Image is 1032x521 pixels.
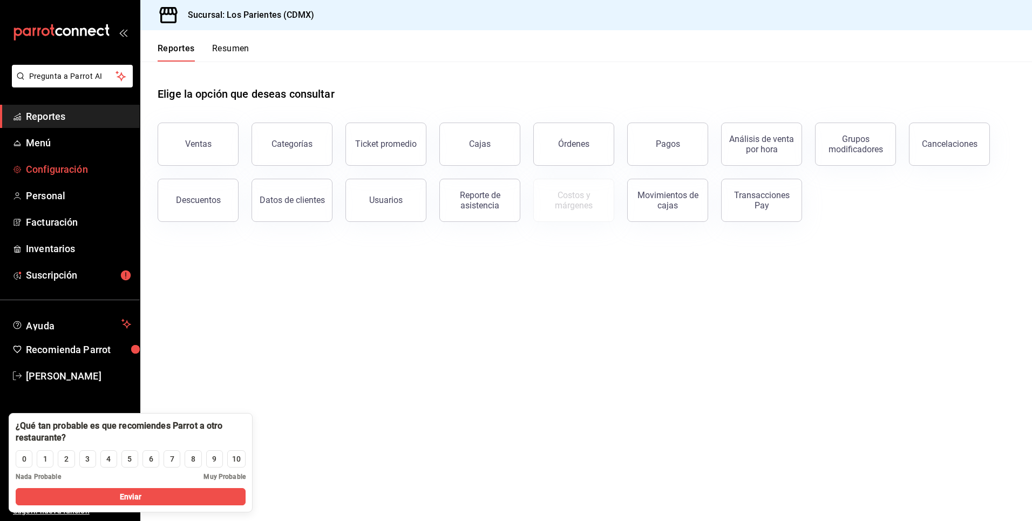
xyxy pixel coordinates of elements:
[22,454,26,465] div: 0
[656,139,680,149] div: Pagos
[26,109,131,124] span: Reportes
[355,139,417,149] div: Ticket promedio
[176,195,221,205] div: Descuentos
[100,450,117,468] button: 4
[191,454,195,465] div: 8
[158,86,335,102] h1: Elige la opción que deseas consultar
[252,179,332,222] button: Datos de clientes
[158,43,249,62] div: navigation tabs
[16,488,246,505] button: Enviar
[206,450,223,468] button: 9
[627,179,708,222] button: Movimientos de cajas
[446,190,513,211] div: Reporte de asistencia
[26,241,131,256] span: Inventarios
[558,139,589,149] div: Órdenes
[170,454,174,465] div: 7
[203,472,246,482] span: Muy Probable
[58,450,74,468] button: 2
[822,134,889,154] div: Grupos modificadores
[439,123,520,166] a: Cajas
[533,179,614,222] button: Contrata inventarios para ver este reporte
[721,123,802,166] button: Análisis de venta por hora
[158,43,195,62] button: Reportes
[179,9,314,22] h3: Sucursal: Los Parientes (CDMX)
[16,450,32,468] button: 0
[149,454,153,465] div: 6
[469,138,491,151] div: Cajas
[227,450,246,468] button: 10
[26,162,131,177] span: Configuración
[627,123,708,166] button: Pagos
[185,139,212,149] div: Ventas
[185,450,201,468] button: 8
[271,139,313,149] div: Categorías
[721,179,802,222] button: Transacciones Pay
[345,179,426,222] button: Usuarios
[12,65,133,87] button: Pregunta a Parrot AI
[634,190,701,211] div: Movimientos de cajas
[260,195,325,205] div: Datos de clientes
[26,188,131,203] span: Personal
[119,28,127,37] button: open_drawer_menu
[120,491,142,503] span: Enviar
[142,450,159,468] button: 6
[252,123,332,166] button: Categorías
[43,454,47,465] div: 1
[37,450,53,468] button: 1
[106,454,111,465] div: 4
[345,123,426,166] button: Ticket promedio
[439,179,520,222] button: Reporte de asistencia
[85,454,90,465] div: 3
[212,43,249,62] button: Resumen
[16,472,61,482] span: Nada Probable
[29,71,116,82] span: Pregunta a Parrot AI
[815,123,896,166] button: Grupos modificadores
[212,454,216,465] div: 9
[540,190,607,211] div: Costos y márgenes
[16,420,246,444] div: ¿Qué tan probable es que recomiendes Parrot a otro restaurante?
[127,454,132,465] div: 5
[728,134,795,154] div: Análisis de venta por hora
[26,136,131,150] span: Menú
[369,195,403,205] div: Usuarios
[64,454,69,465] div: 2
[158,179,239,222] button: Descuentos
[26,369,131,383] span: [PERSON_NAME]
[26,342,131,357] span: Recomienda Parrot
[533,123,614,166] button: Órdenes
[909,123,990,166] button: Cancelaciones
[232,454,241,465] div: 10
[121,450,138,468] button: 5
[26,215,131,229] span: Facturación
[26,317,117,330] span: Ayuda
[158,123,239,166] button: Ventas
[164,450,180,468] button: 7
[922,139,977,149] div: Cancelaciones
[8,78,133,90] a: Pregunta a Parrot AI
[26,268,131,282] span: Suscripción
[728,190,795,211] div: Transacciones Pay
[79,450,96,468] button: 3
